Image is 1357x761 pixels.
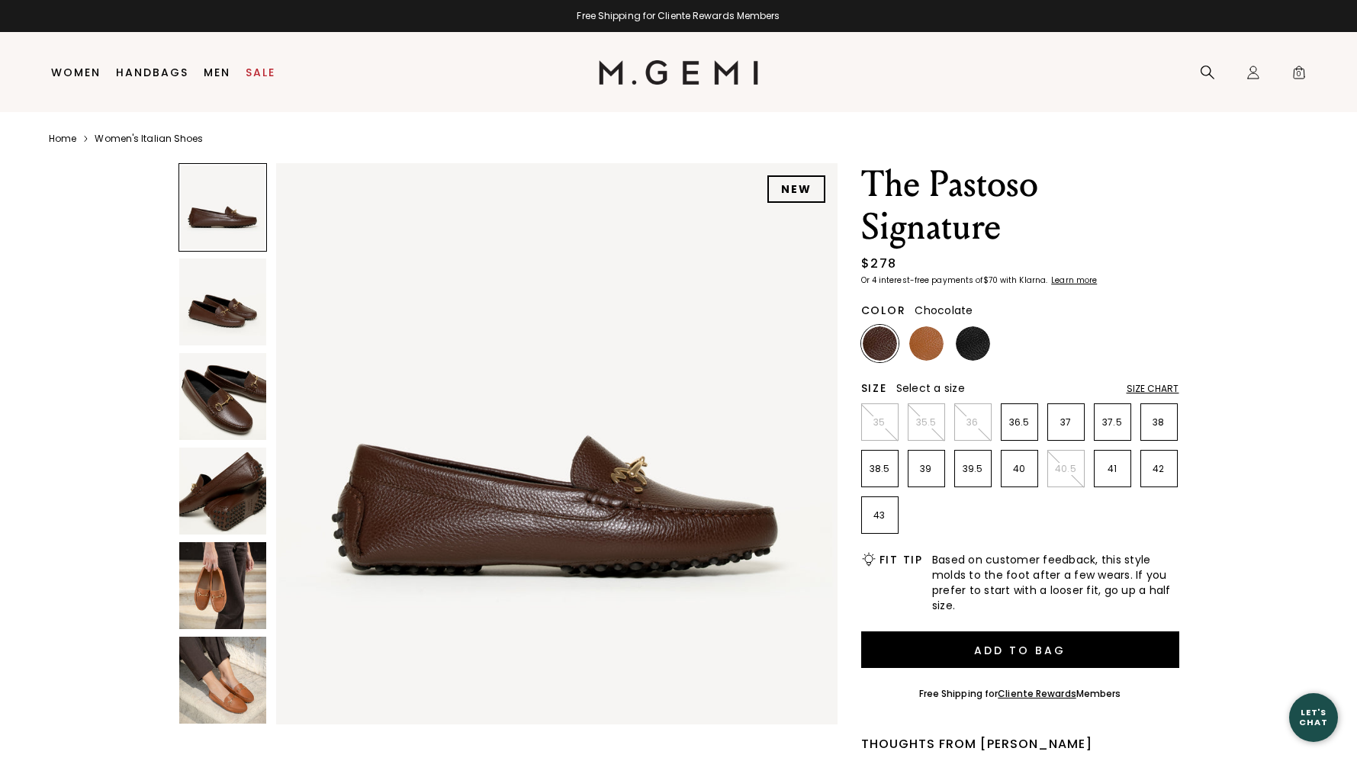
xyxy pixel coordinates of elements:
div: Size Chart [1127,383,1179,395]
p: 42 [1141,463,1177,475]
p: 37 [1048,416,1084,429]
button: Add to Bag [861,631,1179,668]
a: Men [204,66,230,79]
img: The Pastoso Signature [179,353,266,440]
p: 39 [908,463,944,475]
p: 36.5 [1002,416,1037,429]
p: 35.5 [908,416,944,429]
klarna-placement-style-body: Or 4 interest-free payments of [861,275,983,286]
p: 38.5 [862,463,898,475]
img: Chocolate [863,326,897,361]
klarna-placement-style-cta: Learn more [1051,275,1097,286]
p: 36 [955,416,991,429]
span: Chocolate [915,303,973,318]
img: Black [956,326,990,361]
a: Sale [246,66,275,79]
span: Based on customer feedback, this style molds to the foot after a few wears. If you prefer to star... [932,552,1179,613]
div: Let's Chat [1289,708,1338,727]
klarna-placement-style-amount: $70 [983,275,998,286]
div: Free Shipping for Members [919,688,1121,700]
p: 38 [1141,416,1177,429]
img: The Pastoso Signature [179,448,266,535]
img: Tan [909,326,944,361]
img: The Pastoso Signature [179,637,266,724]
p: 43 [862,509,898,522]
h2: Color [861,304,906,316]
a: Women [51,66,101,79]
p: 37.5 [1095,416,1130,429]
img: M.Gemi [599,60,758,85]
p: 40.5 [1048,463,1084,475]
a: Home [49,133,76,145]
h2: Fit Tip [879,554,923,566]
a: Cliente Rewards [998,687,1076,700]
img: The Pastoso Signature [276,163,838,724]
span: 0 [1291,68,1307,83]
span: Select a size [896,380,965,396]
a: Learn more [1050,276,1097,285]
div: NEW [767,175,825,203]
p: 40 [1002,463,1037,475]
klarna-placement-style-body: with Klarna [1000,275,1050,286]
p: 35 [862,416,898,429]
div: Thoughts from [PERSON_NAME] [861,735,1179,753]
img: The Pastoso Signature [179,258,266,345]
p: 41 [1095,463,1130,475]
h2: Size [861,382,887,394]
h1: The Pastoso Signature [861,163,1179,249]
a: Women's Italian Shoes [95,133,203,145]
div: $278 [861,255,897,273]
p: 39.5 [955,463,991,475]
a: Handbags [116,66,188,79]
img: The Pastoso Signature [179,542,266,629]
